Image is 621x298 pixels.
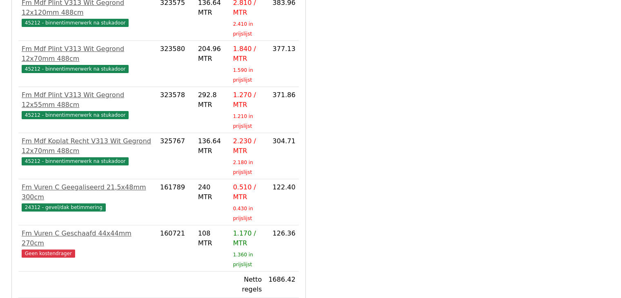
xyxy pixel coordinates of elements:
[22,111,129,119] span: 45212 - binnentimmerwerk na stukadoor
[22,44,154,73] a: Fm Mdf Plint V313 Wit Gegrond 12x70mm 488cm45212 - binnentimmerwerk na stukadoor
[198,136,227,156] div: 136.64 MTR
[233,21,253,37] sub: 2.410 in prijslijst
[265,225,298,271] td: 126.36
[233,160,253,175] sub: 2.180 in prijslijst
[265,179,298,225] td: 122.40
[233,206,253,221] sub: 0.430 in prijslijst
[22,182,154,202] div: Fm Vuren C Geegaliseerd 21,5x48mm 300cm
[157,133,195,179] td: 325767
[22,44,154,64] div: Fm Mdf Plint V313 Wit Gegrond 12x70mm 488cm
[233,44,262,64] div: 1.840 / MTR
[22,90,154,120] a: Fm Mdf Plint V313 Wit Gegrond 12x55mm 488cm45212 - binnentimmerwerk na stukadoor
[157,41,195,87] td: 323580
[157,87,195,133] td: 323578
[22,203,106,211] span: 24312 - gevel/dak betimmering
[22,229,154,258] a: Fm Vuren C Geschaafd 44x44mm 270cmGeen kostendrager
[233,90,262,110] div: 1.270 / MTR
[22,229,154,248] div: Fm Vuren C Geschaafd 44x44mm 270cm
[233,229,262,248] div: 1.170 / MTR
[22,90,154,110] div: Fm Mdf Plint V313 Wit Gegrond 12x55mm 488cm
[198,90,227,110] div: 292.8 MTR
[230,271,265,298] td: Netto regels
[233,252,253,267] sub: 1.360 in prijslijst
[22,136,154,156] div: Fm Mdf Koplat Recht V313 Wit Gegrond 12x70mm 488cm
[233,113,253,129] sub: 1.210 in prijslijst
[22,19,129,27] span: 45212 - binnentimmerwerk na stukadoor
[157,179,195,225] td: 161789
[233,182,262,202] div: 0.510 / MTR
[233,136,262,156] div: 2.230 / MTR
[22,136,154,166] a: Fm Mdf Koplat Recht V313 Wit Gegrond 12x70mm 488cm45212 - binnentimmerwerk na stukadoor
[265,133,298,179] td: 304.71
[265,271,298,298] td: 1686.42
[265,41,298,87] td: 377.13
[22,157,129,165] span: 45212 - binnentimmerwerk na stukadoor
[198,44,227,64] div: 204.96 MTR
[198,229,227,248] div: 108 MTR
[22,65,129,73] span: 45212 - binnentimmerwerk na stukadoor
[157,225,195,271] td: 160721
[198,182,227,202] div: 240 MTR
[22,182,154,212] a: Fm Vuren C Geegaliseerd 21,5x48mm 300cm24312 - gevel/dak betimmering
[265,87,298,133] td: 371.86
[22,249,75,258] span: Geen kostendrager
[233,67,253,83] sub: 1.590 in prijslijst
